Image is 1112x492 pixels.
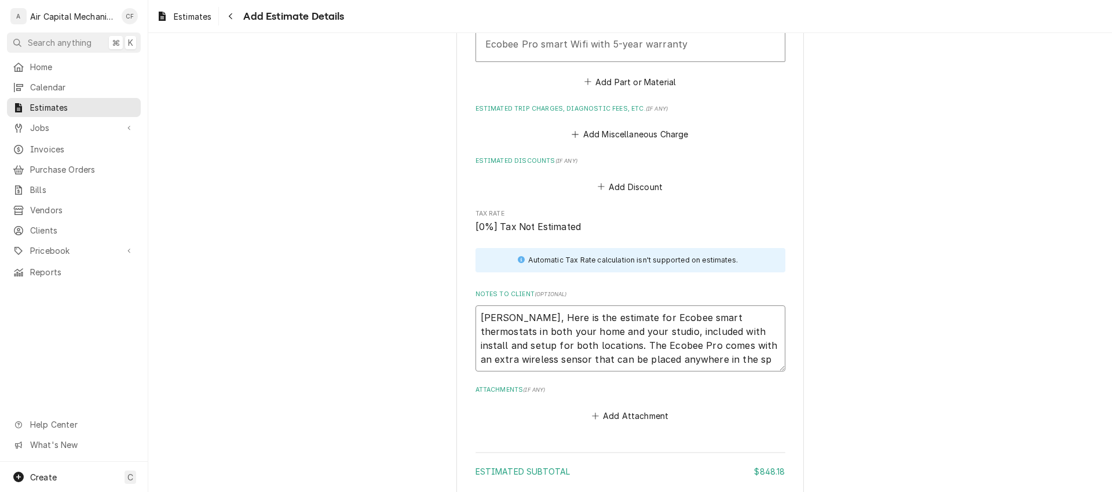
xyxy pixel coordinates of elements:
span: [0%] Tax Not Estimated [475,221,581,232]
button: Add Part or Material [582,74,678,90]
a: Estimates [7,98,141,117]
span: Estimates [174,10,211,23]
span: Tax Rate [475,209,785,218]
a: Purchase Orders [7,160,141,179]
button: Add Attachment [590,407,671,424]
div: Charles Faure's Avatar [122,8,138,24]
span: Estimated Subtotal [475,467,570,476]
label: Attachments [475,385,785,395]
a: Go to Help Center [7,415,141,434]
a: Clients [7,221,141,240]
button: Add Miscellaneous Charge [570,126,690,143]
span: C [127,471,133,483]
div: Estimated Trip Charges, Diagnostic Fees, etc. [475,104,785,143]
span: Clients [30,224,135,236]
a: Home [7,57,141,76]
span: Search anything [28,37,92,49]
span: What's New [30,439,134,451]
div: Tax Rate [475,209,785,234]
a: Vendors [7,201,141,220]
span: Tax Rate [475,220,785,234]
span: Pricebook [30,245,118,257]
div: Ecobee Pro smart Wifi with 5-year warranty [485,37,688,51]
a: Go to What's New [7,435,141,454]
a: Invoices [7,140,141,159]
a: Go to Pricebook [7,241,141,260]
label: Notes to Client [475,290,785,299]
span: Invoices [30,143,135,155]
a: Calendar [7,78,141,97]
span: ( optional ) [535,291,567,297]
a: Estimates [152,7,216,26]
button: Add Discount [595,178,664,195]
span: Estimates [30,101,135,114]
span: K [128,37,133,49]
span: Reports [30,266,135,278]
div: $848.18 [754,465,785,478]
span: ( if any ) [555,158,577,164]
span: ⌘ [112,37,120,49]
span: Bills [30,184,135,196]
span: ( if any ) [646,105,668,112]
button: Search anything⌘K [7,32,141,53]
span: Jobs [30,122,118,134]
span: Vendors [30,204,135,216]
a: Go to Jobs [7,118,141,137]
div: Notes to Client [475,290,785,371]
span: ( if any ) [523,387,545,393]
div: Estimated Discounts [475,156,785,195]
div: Estimated Subtotal [475,465,785,478]
span: Calendar [30,81,135,93]
div: Automatic Tax Rate calculation isn't supported on estimates. [528,255,738,265]
textarea: [PERSON_NAME], Here is the estimate for Ecobee smart thermostats in both your home and your studi... [475,305,785,371]
div: A [10,8,27,24]
span: Purchase Orders [30,163,135,176]
a: Reports [7,263,141,282]
button: Navigate back [221,7,240,25]
a: Bills [7,180,141,199]
div: CF [122,8,138,24]
label: Estimated Discounts [475,156,785,166]
div: Attachments [475,385,785,424]
span: Add Estimate Details [240,9,344,24]
span: Create [30,472,57,482]
label: Estimated Trip Charges, Diagnostic Fees, etc. [475,104,785,114]
span: Help Center [30,418,134,431]
div: Air Capital Mechanical [30,10,115,23]
span: Home [30,61,135,73]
